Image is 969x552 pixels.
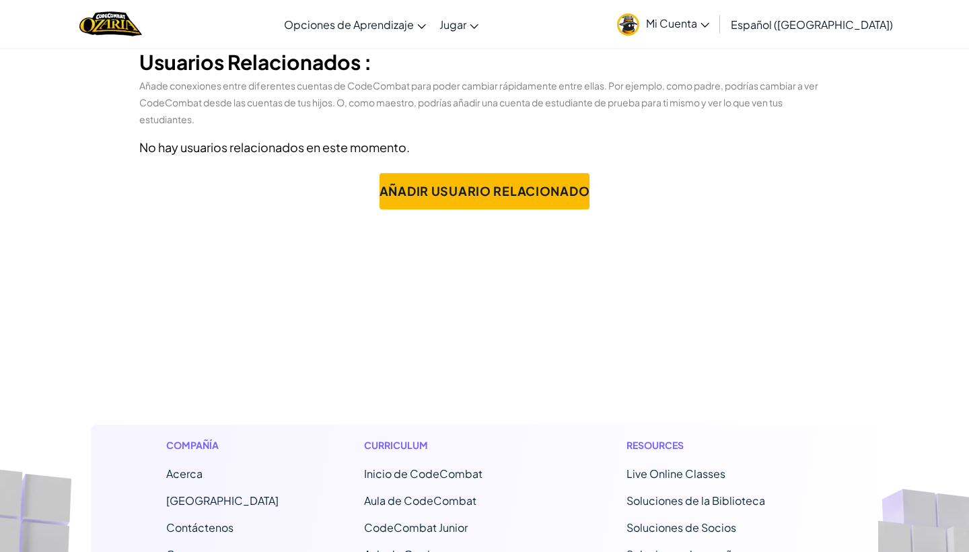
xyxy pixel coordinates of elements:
[364,467,482,481] span: Inicio de CodeCombat
[139,47,830,77] h3: Usuarios Relacionados :
[626,467,725,481] a: Live Online Classes
[166,493,279,508] a: [GEOGRAPHIC_DATA]
[626,520,736,534] a: Soluciones de Socios
[284,18,414,32] span: Opciones de Aprendizaje
[166,438,279,452] h1: Compañía
[79,10,142,38] a: Ozaria by CodeCombat logo
[139,77,830,128] p: Añade conexiones entre diferentes cuentas de CodeCombat para poder cambiar rápidamente entre ella...
[277,6,433,42] a: Opciones de Aprendizaje
[166,520,234,534] span: Contáctenos
[626,493,765,508] a: Soluciones de la Biblioteca
[724,6,900,42] a: Español ([GEOGRAPHIC_DATA])
[626,438,803,452] h1: Resources
[610,3,716,45] a: Mi Cuenta
[617,13,639,36] img: avatar
[364,520,468,534] a: CodeCombat Junior
[139,137,830,157] p: No hay usuarios relacionados en este momento.
[731,18,893,32] span: Español ([GEOGRAPHIC_DATA])
[646,16,709,30] span: Mi Cuenta
[380,173,589,209] button: Añadir Usuario Relacionado
[364,493,476,508] a: Aula de CodeCombat
[439,18,466,32] span: Jugar
[433,6,485,42] a: Jugar
[364,438,541,452] h1: Curriculum
[166,467,203,481] a: Acerca
[79,10,142,38] img: Home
